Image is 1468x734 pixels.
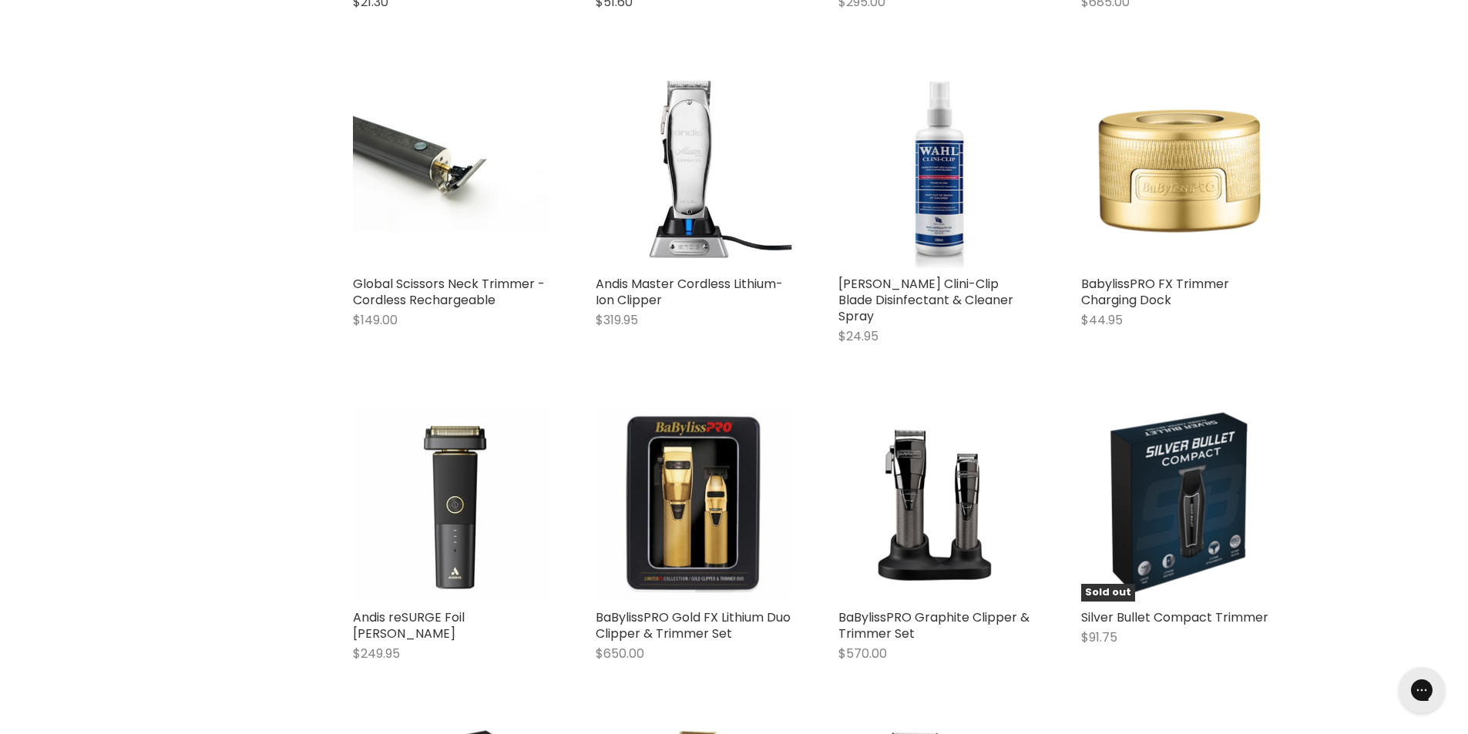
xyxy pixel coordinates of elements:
span: $24.95 [838,327,878,345]
a: Wahl Clini-Clip Blade Disinfectant & Cleaner Spray [838,72,1035,268]
a: Silver Bullet Compact TrimmerSold out [1081,405,1278,602]
a: Global Scissors Neck Trimmer - Cordless Rechargeable [353,275,545,309]
a: Andis reSURGE Foil [PERSON_NAME] [353,608,465,642]
span: $570.00 [838,645,887,662]
span: $149.00 [353,311,398,329]
span: Sold out [1081,584,1135,602]
img: Andis reSURGE Foil Shaver [353,405,549,602]
img: Andis Master Cordless Lithium-Ion Clipper [596,72,792,268]
span: $91.75 [1081,628,1117,646]
a: Global Scissors Neck Trimmer - Cordless Rechargeable [353,72,549,268]
img: BaBylissPRO Graphite Clipper & Trimmer Set [838,405,1035,602]
a: BabylissPRO FX Trimmer Charging Dock [1081,72,1278,268]
img: Global Scissors Neck Trimmer - Cordless Rechargeable [353,95,549,243]
span: $650.00 [596,645,644,662]
a: Andis Master Cordless Lithium-Ion Clipper [596,275,783,309]
a: BaBylissPRO Graphite Clipper & Trimmer Set [838,608,1030,642]
img: BabylissPRO FX Trimmer Charging Dock [1081,99,1278,240]
img: Wahl Clini-Clip Blade Disinfectant & Cleaner Spray [899,72,974,268]
a: Silver Bullet Compact Trimmer [1081,608,1268,626]
a: [PERSON_NAME] Clini-Clip Blade Disinfectant & Cleaner Spray [838,275,1013,325]
span: $319.95 [596,311,638,329]
span: $249.95 [353,645,400,662]
img: BaBylissPRO Gold FX Lithium Duo Clipper & Trimmer Set [596,405,792,602]
a: BabylissPRO FX Trimmer Charging Dock [1081,275,1229,309]
span: $44.95 [1081,311,1123,329]
img: Silver Bullet Compact Trimmer [1085,405,1273,602]
iframe: Gorgias live chat messenger [1391,662,1453,719]
a: BaBylissPRO Gold FX Lithium Duo Clipper & Trimmer Set [596,608,791,642]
